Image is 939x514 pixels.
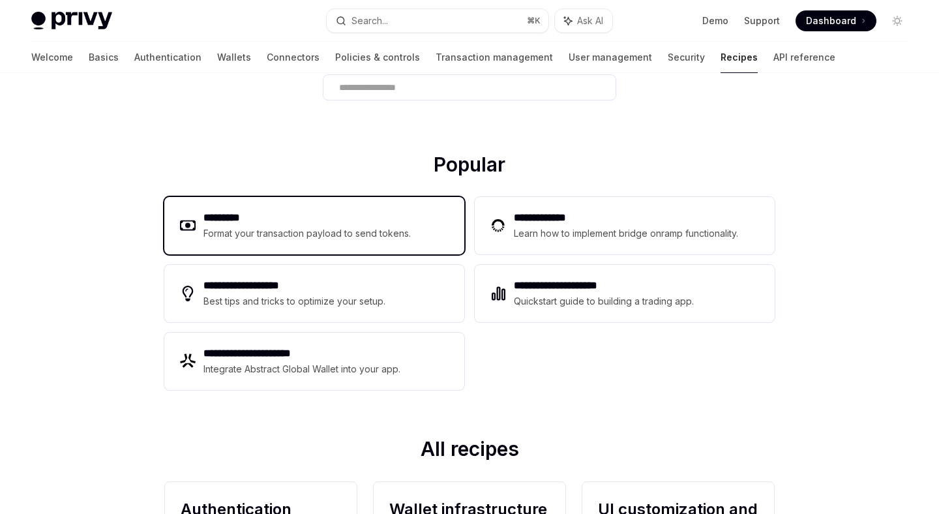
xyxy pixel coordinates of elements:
[203,361,402,377] div: Integrate Abstract Global Wallet into your app.
[744,14,780,27] a: Support
[555,9,612,33] button: Ask AI
[577,14,603,27] span: Ask AI
[164,437,775,466] h2: All recipes
[267,42,320,73] a: Connectors
[514,294,694,309] div: Quickstart guide to building a trading app.
[327,9,548,33] button: Search...⌘K
[164,153,775,181] h2: Popular
[436,42,553,73] a: Transaction management
[721,42,758,73] a: Recipes
[217,42,251,73] a: Wallets
[203,226,411,241] div: Format your transaction payload to send tokens.
[164,197,464,254] a: **** ****Format your transaction payload to send tokens.
[351,13,388,29] div: Search...
[569,42,652,73] a: User management
[31,42,73,73] a: Welcome
[475,197,775,254] a: **** **** ***Learn how to implement bridge onramp functionality.
[887,10,908,31] button: Toggle dark mode
[527,16,541,26] span: ⌘ K
[796,10,876,31] a: Dashboard
[31,12,112,30] img: light logo
[514,226,742,241] div: Learn how to implement bridge onramp functionality.
[806,14,856,27] span: Dashboard
[668,42,705,73] a: Security
[702,14,728,27] a: Demo
[203,294,387,309] div: Best tips and tricks to optimize your setup.
[134,42,201,73] a: Authentication
[773,42,835,73] a: API reference
[335,42,420,73] a: Policies & controls
[89,42,119,73] a: Basics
